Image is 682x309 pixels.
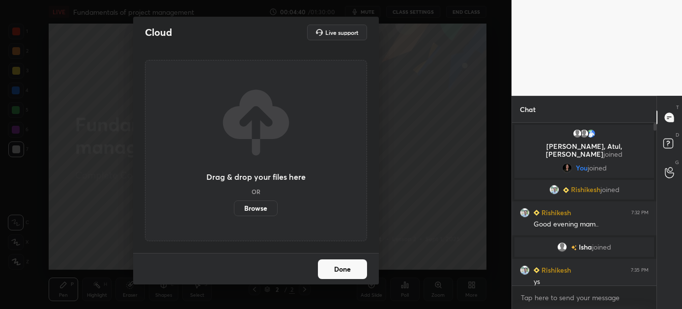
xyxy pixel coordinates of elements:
[520,142,648,158] p: [PERSON_NAME], Atul, [PERSON_NAME]
[534,220,649,229] div: Good evening mam..
[318,259,367,279] button: Done
[592,243,611,251] span: joined
[603,149,623,159] span: joined
[631,267,649,273] div: 7:35 PM
[586,129,596,139] img: 3
[145,26,172,39] h2: Cloud
[631,210,649,216] div: 7:32 PM
[562,163,572,173] img: e08afb1adbab4fda801bfe2e535ac9a4.jpg
[540,265,571,275] h6: Rishikesh
[571,245,577,251] img: no-rating-badge.077c3623.svg
[534,267,540,273] img: Learner_Badge_beginner_1_8b307cf2a0.svg
[557,242,567,252] img: default.png
[549,185,559,195] img: 01af678dd2ec491e8ae0f7a365b80263.jpg
[512,123,656,285] div: grid
[572,129,582,139] img: default.png
[600,186,620,194] span: joined
[571,186,600,194] span: Rishikesh
[579,129,589,139] img: default.png
[576,164,588,172] span: You
[675,159,679,166] p: G
[540,207,571,218] h6: Rishikesh
[206,173,306,181] h3: Drag & drop your files here
[325,29,358,35] h5: Live support
[676,131,679,139] p: D
[534,210,540,216] img: Learner_Badge_beginner_1_8b307cf2a0.svg
[676,104,679,111] p: T
[579,243,592,251] span: Isha
[534,277,649,287] div: ys
[512,96,543,122] p: Chat
[252,189,260,195] h5: OR
[563,187,569,193] img: Learner_Badge_beginner_1_8b307cf2a0.svg
[520,208,530,218] img: 01af678dd2ec491e8ae0f7a365b80263.jpg
[588,164,607,172] span: joined
[520,265,530,275] img: 01af678dd2ec491e8ae0f7a365b80263.jpg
